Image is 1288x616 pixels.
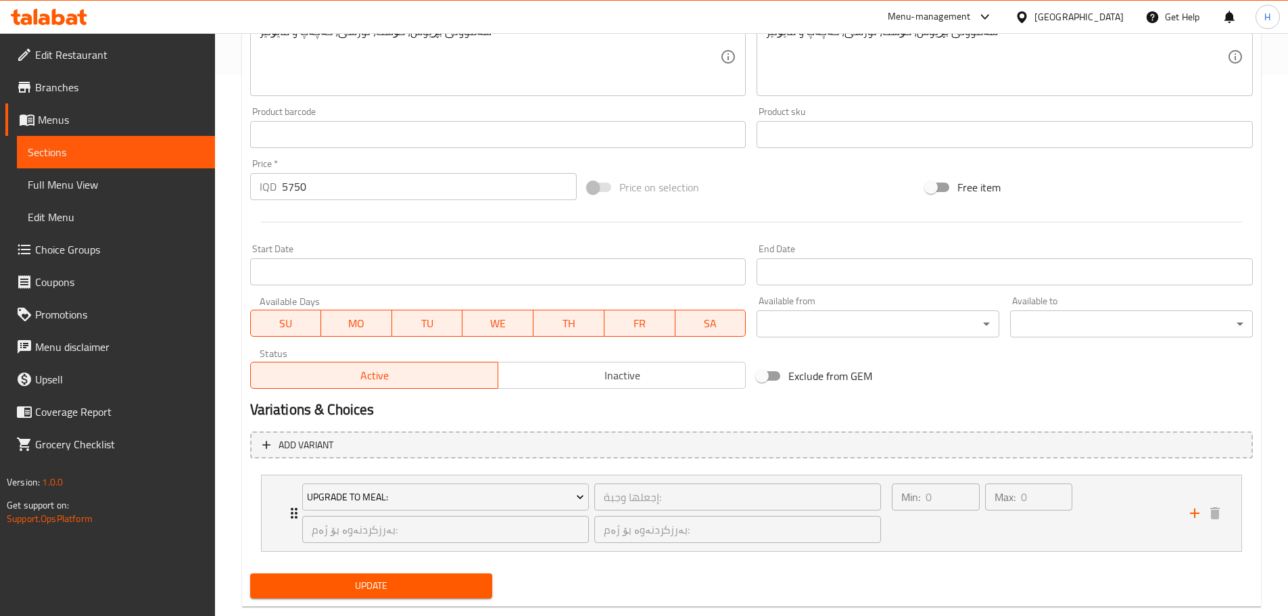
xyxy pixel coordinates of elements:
[504,366,740,385] span: Inactive
[250,362,498,389] button: Active
[539,314,599,333] span: TH
[462,310,533,337] button: WE
[35,371,204,387] span: Upsell
[681,314,741,333] span: SA
[35,339,204,355] span: Menu disclaimer
[262,475,1241,551] div: Expand
[35,436,204,452] span: Grocery Checklist
[279,437,333,454] span: Add variant
[250,431,1253,459] button: Add variant
[260,179,277,195] p: IQD
[888,9,971,25] div: Menu-management
[256,366,493,385] span: Active
[5,266,215,298] a: Coupons
[321,310,392,337] button: MO
[766,25,1227,89] textarea: سەموونی بڕیوش، گۆشت، تورشی، کەچەپ و مایۆنیز
[28,176,204,193] span: Full Menu View
[17,201,215,233] a: Edit Menu
[5,233,215,266] a: Choice Groups
[250,469,1253,557] li: Expand
[604,310,675,337] button: FR
[250,121,746,148] input: Please enter product barcode
[5,103,215,136] a: Menus
[282,173,577,200] input: Please enter price
[757,121,1253,148] input: Please enter product sku
[250,400,1253,420] h2: Variations & Choices
[35,306,204,323] span: Promotions
[5,428,215,460] a: Grocery Checklist
[28,209,204,225] span: Edit Menu
[533,310,604,337] button: TH
[302,483,589,511] button: Upgrade To Meal:
[957,179,1001,195] span: Free item
[7,496,69,514] span: Get support on:
[1034,9,1124,24] div: [GEOGRAPHIC_DATA]
[675,310,746,337] button: SA
[5,363,215,396] a: Upsell
[1264,9,1270,24] span: H
[307,489,584,506] span: Upgrade To Meal:
[17,136,215,168] a: Sections
[5,39,215,71] a: Edit Restaurant
[5,71,215,103] a: Branches
[7,510,93,527] a: Support.OpsPlatform
[5,331,215,363] a: Menu disclaimer
[5,298,215,331] a: Promotions
[788,368,872,384] span: Exclude from GEM
[35,241,204,258] span: Choice Groups
[5,396,215,428] a: Coverage Report
[995,489,1016,505] p: Max:
[610,314,670,333] span: FR
[392,310,463,337] button: TU
[42,473,63,491] span: 1.0.0
[35,79,204,95] span: Branches
[250,310,322,337] button: SU
[261,577,482,594] span: Update
[250,573,493,598] button: Update
[468,314,528,333] span: WE
[17,168,215,201] a: Full Menu View
[260,25,721,89] textarea: سەموونی بڕیوش، گۆشت، تورشی، کەچەپ و مایۆنیز
[1185,503,1205,523] button: add
[7,473,40,491] span: Version:
[28,144,204,160] span: Sections
[35,404,204,420] span: Coverage Report
[757,310,999,337] div: ​
[619,179,699,195] span: Price on selection
[256,314,316,333] span: SU
[901,489,920,505] p: Min:
[498,362,746,389] button: Inactive
[35,47,204,63] span: Edit Restaurant
[327,314,387,333] span: MO
[1205,503,1225,523] button: delete
[1010,310,1253,337] div: ​
[35,274,204,290] span: Coupons
[398,314,458,333] span: TU
[38,112,204,128] span: Menus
